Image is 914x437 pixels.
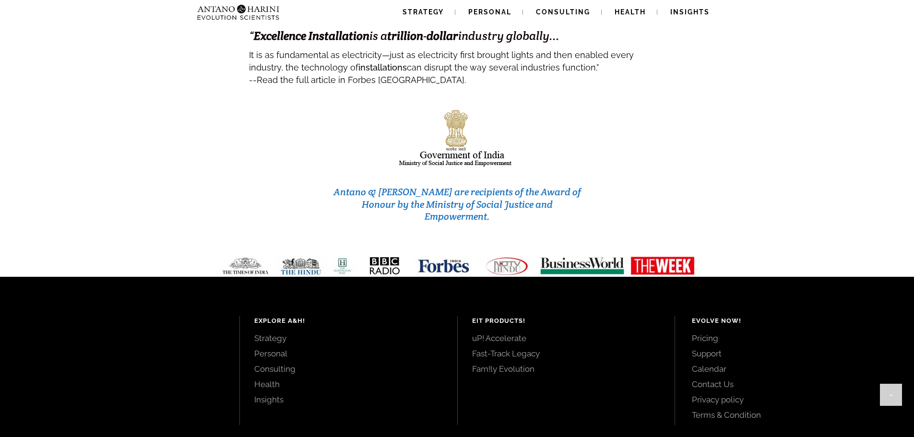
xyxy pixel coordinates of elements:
[692,333,892,343] a: Pricing
[254,394,443,405] a: Insights
[472,333,661,343] a: uP! Accelerate
[331,186,584,223] h3: Antano & [PERSON_NAME] are recipients of the Award of Honour by the Ministry of Social Justice an...
[692,348,892,359] a: Support
[257,70,466,87] a: Read the full article in Forbes [GEOGRAPHIC_DATA].
[472,316,661,326] h4: EIT Products!
[254,333,443,343] a: Strategy
[536,8,590,16] span: Consulting
[254,28,369,43] strong: Excellence Installation
[692,410,892,420] a: Terms & Condition
[249,75,257,85] span: --
[254,316,443,326] h4: Explore A&H!
[692,379,892,390] a: Contact Us
[257,75,466,85] span: Read the full article in Forbes [GEOGRAPHIC_DATA].
[254,379,443,390] a: Health
[692,316,892,326] h4: Evolve Now!
[472,364,661,374] a: Fam!ly Evolution
[358,62,407,72] strong: installations
[692,364,892,374] a: Calendar
[254,364,443,374] a: Consulting
[249,28,559,43] span: “ is a - industry globally...
[387,28,423,43] strong: trillion
[472,348,661,359] a: Fast-Track Legacy
[398,107,516,169] img: india-logo1
[254,348,443,359] a: Personal
[249,50,634,72] span: It is as fundamental as electricity—just as electricity first brought lights and then enabled eve...
[670,8,710,16] span: Insights
[212,256,703,276] img: Media-Strip
[468,8,511,16] span: Personal
[403,8,444,16] span: Strategy
[615,8,646,16] span: Health
[692,394,892,405] a: Privacy policy
[427,28,458,43] strong: dollar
